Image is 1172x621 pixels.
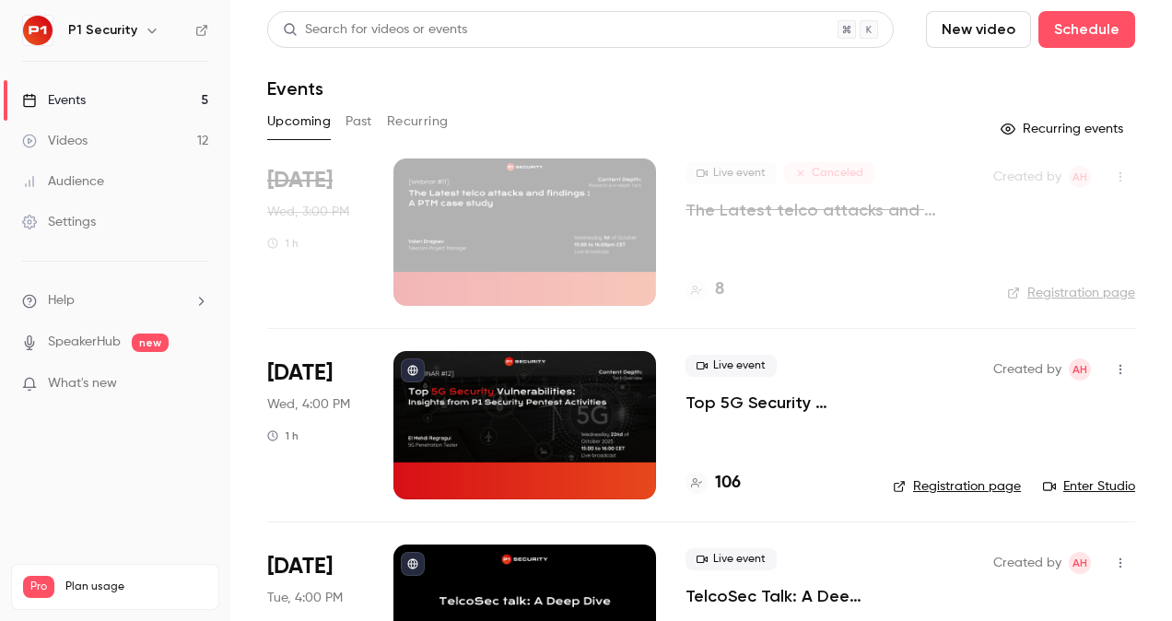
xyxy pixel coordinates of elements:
[686,548,777,570] span: Live event
[267,395,350,414] span: Wed, 4:00 PM
[387,107,449,136] button: Recurring
[23,576,54,598] span: Pro
[992,114,1135,144] button: Recurring events
[686,162,777,184] span: Live event
[22,91,86,110] div: Events
[1072,358,1087,381] span: AH
[267,77,323,100] h1: Events
[267,552,333,581] span: [DATE]
[1072,166,1087,188] span: AH
[48,374,117,393] span: What's new
[48,333,121,352] a: SpeakerHub
[784,162,874,184] span: Canceled
[686,355,777,377] span: Live event
[1069,166,1091,188] span: Amine Hayad
[68,21,137,40] h6: P1 Security
[993,166,1061,188] span: Created by
[346,107,372,136] button: Past
[926,11,1031,48] button: New video
[686,199,964,221] a: The Latest telco attacks and findings : A PTM case study
[1038,11,1135,48] button: Schedule
[993,358,1061,381] span: Created by
[1007,284,1135,302] a: Registration page
[267,428,299,443] div: 1 h
[686,277,724,302] a: 8
[686,392,863,414] a: Top 5G Security Vulnerabilities: Insights from P1 Security Pentest Activities
[267,158,364,306] div: Oct 1 Wed, 3:00 PM (Europe/Paris)
[23,16,53,45] img: P1 Security
[715,277,724,302] h4: 8
[686,471,741,496] a: 106
[893,477,1021,496] a: Registration page
[1069,552,1091,574] span: Amine Hayad
[1072,552,1087,574] span: AH
[48,291,75,310] span: Help
[267,166,333,195] span: [DATE]
[1043,477,1135,496] a: Enter Studio
[65,580,207,594] span: Plan usage
[22,213,96,231] div: Settings
[267,236,299,251] div: 1 h
[1069,358,1091,381] span: Amine Hayad
[715,471,741,496] h4: 106
[267,351,364,498] div: Oct 22 Wed, 4:00 PM (Europe/Paris)
[283,20,467,40] div: Search for videos or events
[267,589,343,607] span: Tue, 4:00 PM
[22,172,104,191] div: Audience
[993,552,1061,574] span: Created by
[132,334,169,352] span: new
[267,358,333,388] span: [DATE]
[267,107,331,136] button: Upcoming
[686,585,863,607] a: TelcoSec Talk: A Deep Dive
[22,291,208,310] li: help-dropdown-opener
[267,203,349,221] span: Wed, 3:00 PM
[22,132,88,150] div: Videos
